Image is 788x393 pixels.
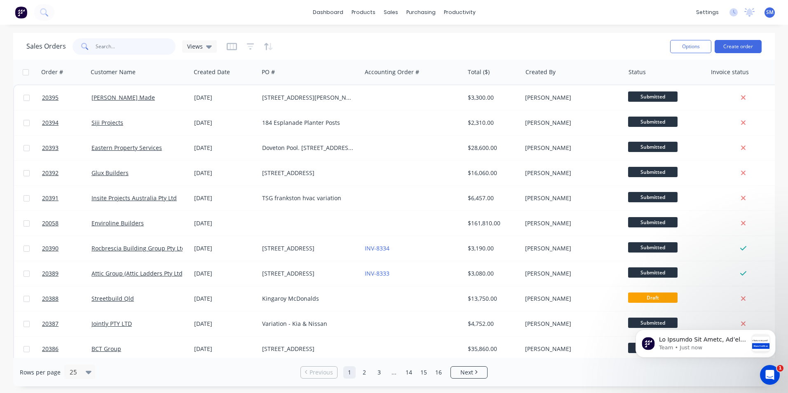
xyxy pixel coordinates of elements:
div: Created Date [194,68,230,76]
div: productivity [440,6,480,19]
span: 20386 [42,345,59,353]
a: Jointly PTY LTD [91,320,132,327]
div: sales [380,6,402,19]
div: $28,600.00 [468,144,516,152]
span: 20387 [42,320,59,328]
div: [PERSON_NAME] [525,144,617,152]
div: Status [629,68,646,76]
span: Submitted [628,142,678,152]
a: 20387 [42,311,91,336]
div: $3,190.00 [468,244,516,253]
div: [DATE] [194,169,256,177]
div: [STREET_ADDRESS] [262,269,354,278]
div: [STREET_ADDRESS] [262,169,354,177]
span: Submitted [628,217,678,227]
a: 20392 [42,161,91,185]
div: [PERSON_NAME] [525,119,617,127]
span: 20393 [42,144,59,152]
span: Next [460,368,473,377]
a: Rocbrescia Building Group Pty Ltd [91,244,185,252]
iframe: Intercom live chat [760,365,780,385]
img: Factory [15,6,27,19]
span: 20394 [42,119,59,127]
a: Previous page [301,368,337,377]
span: 20388 [42,295,59,303]
div: [DATE] [194,269,256,278]
span: 20392 [42,169,59,177]
span: 20058 [42,219,59,227]
p: Message from Team, sent Just now [36,31,125,38]
span: Submitted [628,91,678,102]
div: [DATE] [194,144,256,152]
div: [PERSON_NAME] [525,219,617,227]
span: Submitted [628,267,678,278]
span: Submitted [628,242,678,253]
a: 20394 [42,110,91,135]
a: Jump forward [388,366,400,379]
a: 20389 [42,261,91,286]
div: [DATE] [194,194,256,202]
span: Rows per page [20,368,61,377]
div: Variation - Kia & Nissan [262,320,354,328]
iframe: Intercom notifications message [623,313,788,371]
div: Customer Name [91,68,136,76]
span: 20390 [42,244,59,253]
a: Streetbuild Qld [91,295,134,302]
a: Page 16 [432,366,445,379]
div: $3,080.00 [468,269,516,278]
a: 20386 [42,337,91,361]
span: Draft [628,292,678,303]
a: dashboard [309,6,347,19]
div: [DATE] [194,320,256,328]
span: 20389 [42,269,59,278]
a: Next page [451,368,487,377]
span: SM [766,9,774,16]
ul: Pagination [297,366,491,379]
a: Page 3 [373,366,385,379]
a: Page 15 [417,366,430,379]
div: [PERSON_NAME] [525,244,617,253]
span: Submitted [628,167,678,177]
span: Submitted [628,117,678,127]
div: products [347,6,380,19]
a: Page 14 [403,366,415,379]
span: Submitted [628,192,678,202]
a: Eastern Property Services [91,144,162,152]
a: 20388 [42,286,91,311]
div: [PERSON_NAME] [525,94,617,102]
div: Accounting Order # [365,68,419,76]
div: [DATE] [194,345,256,353]
a: 20395 [42,85,91,110]
a: Glux Builders [91,169,129,177]
a: INV-8334 [365,244,389,252]
div: PO # [262,68,275,76]
a: 20058 [42,211,91,236]
a: BCT Group [91,345,121,353]
div: [STREET_ADDRESS] [262,345,354,353]
a: INV-8333 [365,269,389,277]
div: [STREET_ADDRESS][PERSON_NAME] [262,94,354,102]
div: [PERSON_NAME] [525,320,617,328]
div: Created By [525,68,556,76]
div: Doveton Pool. [STREET_ADDRESS] [262,144,354,152]
div: 184 Esplanade Planter Posts [262,119,354,127]
div: $4,752.00 [468,320,516,328]
a: 20393 [42,136,91,160]
div: Invoice status [711,68,749,76]
div: settings [692,6,723,19]
h1: Sales Orders [26,42,66,50]
a: 20390 [42,236,91,261]
a: Page 2 [358,366,371,379]
div: [PERSON_NAME] [525,295,617,303]
span: Views [187,42,203,51]
div: $16,060.00 [468,169,516,177]
div: Total ($) [468,68,490,76]
div: $3,300.00 [468,94,516,102]
span: 20395 [42,94,59,102]
span: Previous [310,368,333,377]
div: $35,860.00 [468,345,516,353]
div: [DATE] [194,94,256,102]
a: [PERSON_NAME] Made [91,94,155,101]
button: Options [670,40,711,53]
